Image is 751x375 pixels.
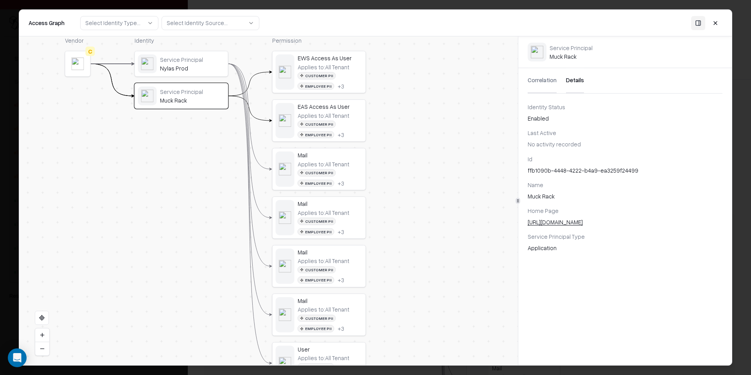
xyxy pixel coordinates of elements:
[298,83,334,90] div: Employee PII
[85,19,140,27] div: Select Identity Type...
[167,19,228,27] div: Select Identity Source...
[135,36,228,45] div: Identity
[298,249,363,256] div: Mail
[550,44,593,51] div: Service Principal
[338,276,344,283] button: +3
[298,346,363,353] div: User
[338,228,344,235] div: + 3
[29,19,65,27] div: Access Graph
[338,276,344,283] div: + 3
[298,228,334,235] div: Employee PII
[298,112,349,119] div: Applies to: All Tenant
[528,192,722,200] div: Muck Rack
[528,141,581,148] span: No activity recorded
[298,151,363,159] div: Mail
[298,276,334,284] div: Employee PII
[338,325,344,332] div: + 3
[86,47,95,56] div: C
[528,218,592,226] a: [URL][DOMAIN_NAME]
[298,121,336,128] div: Customer PII
[272,36,366,45] div: Permission
[550,44,593,60] div: Muck Rack
[338,179,344,186] div: + 3
[298,354,349,361] div: Applies to: All Tenant
[338,83,344,90] div: + 3
[298,257,349,264] div: Applies to: All Tenant
[528,68,557,93] button: Correlation
[528,114,722,123] div: Enabled
[528,166,722,175] div: ffb1090b-4448-4222-b4a9-ea3259f24499
[298,209,349,216] div: Applies to: All Tenant
[528,233,722,241] div: Service Principal Type
[298,54,363,61] div: EWS Access As User
[338,325,344,332] button: +3
[566,68,584,93] button: Details
[298,63,349,70] div: Applies to: All Tenant
[160,65,225,72] div: Nylas Prod
[298,179,334,187] div: Employee PII
[298,218,336,225] div: Customer PII
[298,325,334,332] div: Employee PII
[298,266,336,274] div: Customer PII
[338,131,344,138] button: +3
[298,306,349,313] div: Applies to: All Tenant
[65,36,91,45] div: Vendor
[298,160,349,168] div: Applies to: All Tenant
[528,181,722,189] div: Name
[298,297,363,304] div: Mail
[528,207,722,215] div: Home Page
[160,56,225,63] div: Service Principal
[162,16,259,30] button: Select Identity Source...
[531,46,543,58] img: entra
[160,88,225,95] div: Service Principal
[298,363,334,371] div: Employee PII
[528,103,722,111] div: Identity Status
[528,129,722,137] div: Last Active
[298,72,336,79] div: Customer PII
[528,244,722,252] div: Application
[160,97,225,104] div: Muck Rack
[298,315,336,322] div: Customer PII
[528,155,722,163] div: Id
[338,131,344,138] div: + 3
[338,228,344,235] button: +3
[338,83,344,90] button: +3
[338,179,344,186] button: +3
[298,131,334,139] div: Employee PII
[80,16,158,30] button: Select Identity Type...
[298,169,336,177] div: Customer PII
[298,200,363,207] div: Mail
[298,103,363,110] div: EAS Access As User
